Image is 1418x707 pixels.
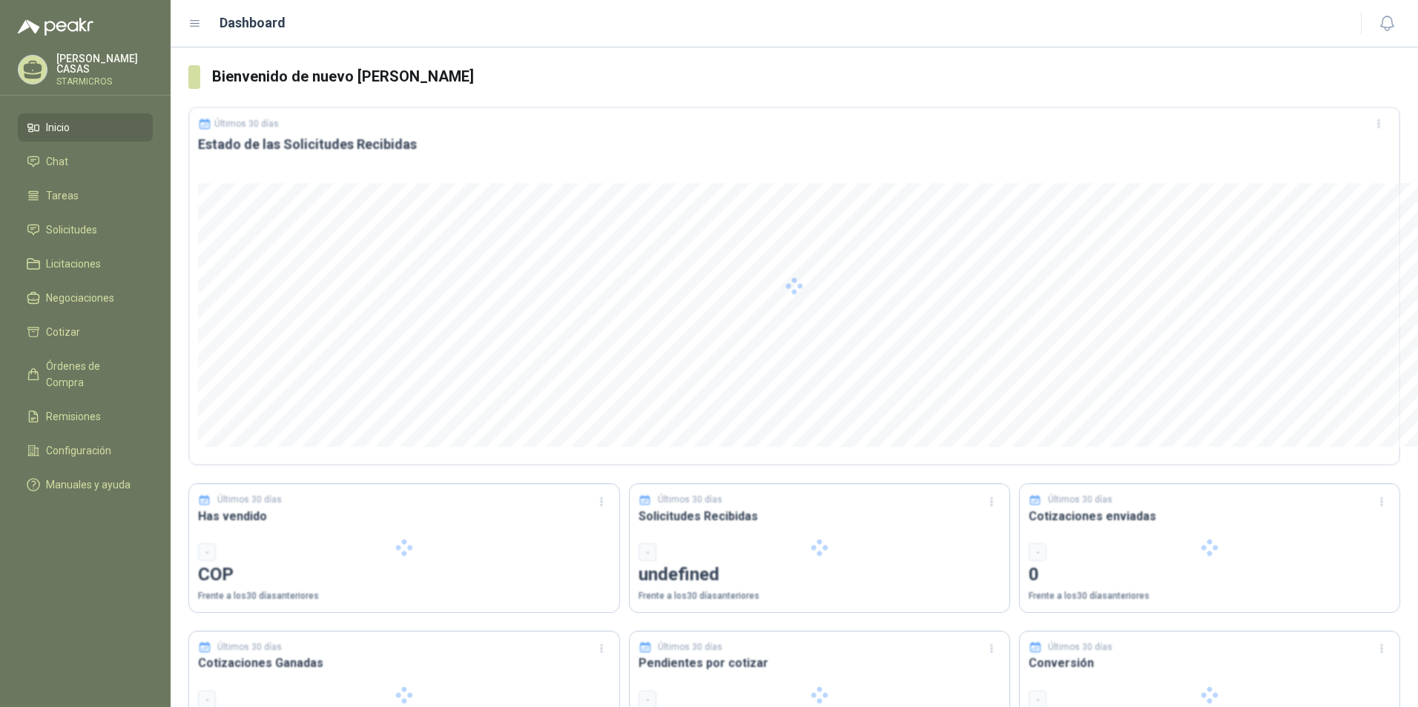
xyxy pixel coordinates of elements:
span: Órdenes de Compra [46,358,139,391]
span: Negociaciones [46,290,114,306]
a: Configuración [18,437,153,465]
a: Chat [18,147,153,176]
a: Manuales y ayuda [18,471,153,499]
h1: Dashboard [220,13,286,33]
span: Remisiones [46,408,101,425]
a: Negociaciones [18,284,153,312]
a: Remisiones [18,402,153,431]
span: Cotizar [46,324,80,340]
span: Licitaciones [46,256,101,272]
a: Inicio [18,113,153,142]
span: Solicitudes [46,222,97,238]
span: Tareas [46,187,79,204]
span: Configuración [46,442,111,459]
a: Cotizar [18,318,153,346]
a: Licitaciones [18,250,153,278]
a: Solicitudes [18,216,153,244]
p: STARMICROS [56,77,153,86]
img: Logo peakr [18,18,93,36]
a: Órdenes de Compra [18,352,153,396]
h3: Bienvenido de nuevo [PERSON_NAME] [212,65,1400,88]
span: Chat [46,153,68,170]
p: [PERSON_NAME] CASAS [56,53,153,74]
span: Manuales y ayuda [46,477,131,493]
span: Inicio [46,119,70,136]
a: Tareas [18,182,153,210]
